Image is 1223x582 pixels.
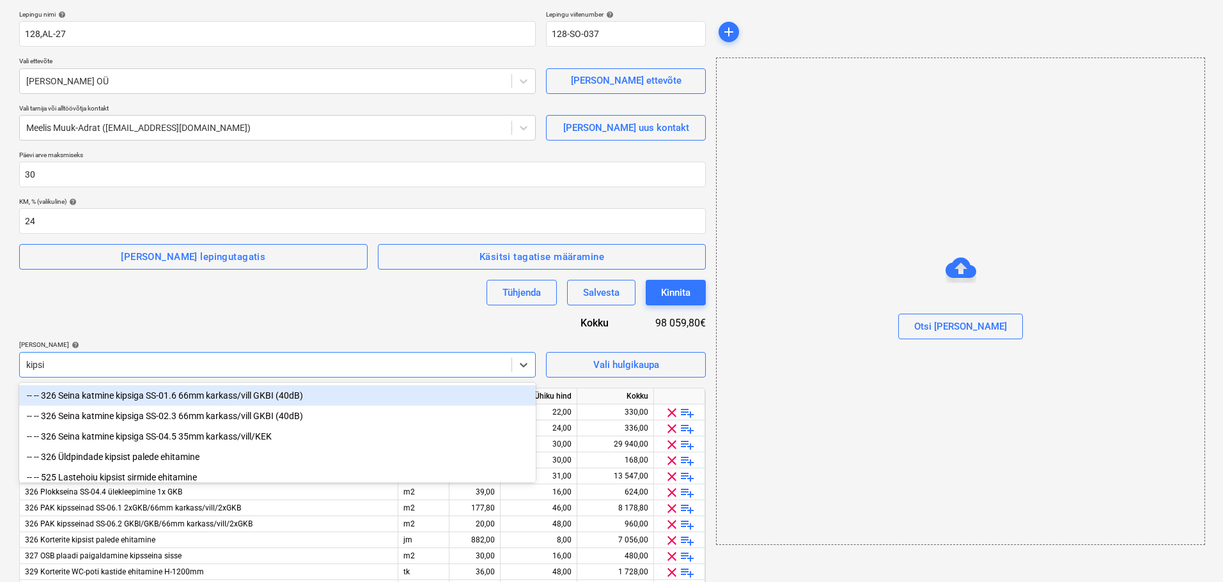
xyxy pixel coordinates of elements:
[680,469,695,484] span: playlist_add
[506,420,572,436] div: 24,00
[398,484,449,500] div: m2
[25,487,182,496] span: 326 Plokkseina SS-04.4 ülekleepimine 1x GKB
[19,467,536,487] div: -- -- 525 Lastehoiu kipsist sirmide ehitamine
[582,548,648,564] div: 480,00
[398,516,449,532] div: m2
[664,421,680,436] span: clear
[69,341,79,349] span: help
[898,314,1023,339] button: Otsi [PERSON_NAME]
[582,404,648,420] div: 330,00
[680,549,695,564] span: playlist_add
[19,244,368,270] button: [PERSON_NAME] lepingutagatis
[19,151,706,162] p: Päevi arve maksmiseks
[506,564,572,580] div: 48,00
[506,516,572,532] div: 48,00
[582,564,648,580] div: 1 728,00
[506,484,572,500] div: 16,00
[506,532,572,548] div: 8,00
[398,564,449,580] div: tk
[582,484,648,500] div: 624,00
[582,500,648,516] div: 8 178,80
[664,469,680,484] span: clear
[664,549,680,564] span: clear
[716,57,1205,545] div: Otsi [PERSON_NAME]
[680,533,695,548] span: playlist_add
[646,280,706,305] button: Kinnita
[506,404,572,420] div: 22,00
[604,11,614,19] span: help
[455,516,495,532] div: 20,00
[455,532,495,548] div: 882,00
[506,452,572,468] div: 30,00
[540,316,629,330] div: Kokku
[680,421,695,436] span: playlist_add
[19,447,536,467] div: -- -- 326 Üldpindade kipsist palede ehitamine
[721,24,736,40] span: add
[680,437,695,452] span: playlist_add
[546,68,706,94] button: [PERSON_NAME] ettevõte
[664,437,680,452] span: clear
[571,72,682,89] div: [PERSON_NAME] ettevõte
[546,352,706,378] button: Vali hulgikaupa
[506,436,572,452] div: 30,00
[502,284,541,301] div: Tühjenda
[664,533,680,548] span: clear
[506,548,572,564] div: 16,00
[582,420,648,436] div: 336,00
[582,452,648,468] div: 168,00
[546,21,706,47] input: Viitenumber
[629,316,706,330] div: 98 059,80€
[378,244,706,270] button: Käsitsi tagatise määramine
[455,548,495,564] div: 30,00
[680,485,695,500] span: playlist_add
[25,567,204,576] span: 329 Korterite WC-poti kastide ehitamine H-1200mm
[506,500,572,516] div: 46,00
[19,208,706,234] input: KM, %
[398,532,449,548] div: jm
[19,162,706,187] input: Päevi arve maksmiseks
[664,565,680,580] span: clear
[19,197,706,206] div: KM, % (valikuline)
[19,57,536,68] p: Vali ettevõte
[121,249,265,265] div: [PERSON_NAME] lepingutagatis
[664,517,680,532] span: clear
[664,485,680,500] span: clear
[582,516,648,532] div: 960,00
[567,280,635,305] button: Salvesta
[19,385,536,406] div: -- -- 326 Seina katmine kipsiga SS-01.6 66mm karkass/vill GKBI (40dB)
[25,519,253,528] span: 326 PAK kipsseinad SS-06.2 GKBI/GKB/66mm karkass/vill/2xGKB
[455,500,495,516] div: 177,80
[19,426,536,447] div: -- -- 326 Seina katmine kipsiga SS-04.5 35mm karkass/vill/KEK
[455,564,495,580] div: 36,00
[582,436,648,452] div: 29 940,00
[680,405,695,420] span: playlist_add
[680,517,695,532] span: playlist_add
[56,11,66,19] span: help
[664,405,680,420] span: clear
[506,468,572,484] div: 31,00
[1159,521,1223,582] iframe: Chat Widget
[680,453,695,468] span: playlist_add
[680,501,695,516] span: playlist_add
[487,280,557,305] button: Tühjenda
[661,284,690,301] div: Kinnita
[455,484,495,500] div: 39,00
[582,468,648,484] div: 13 547,00
[583,284,619,301] div: Salvesta
[664,501,680,516] span: clear
[19,104,536,115] p: Vali tarnija või alltöövõtja kontakt
[664,453,680,468] span: clear
[582,532,648,548] div: 7 056,00
[593,356,659,373] div: Vali hulgikaupa
[501,388,577,404] div: Ühiku hind
[19,406,536,426] div: -- -- 326 Seina katmine kipsiga SS-02.3 66mm karkass/vill GKBI (40dB)
[479,249,604,265] div: Käsitsi tagatise määramine
[25,535,155,544] span: 326 Korterite kipsist palede ehitamine
[19,21,536,47] input: Dokumendi nimi
[398,548,449,564] div: m2
[546,115,706,141] button: [PERSON_NAME] uus kontakt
